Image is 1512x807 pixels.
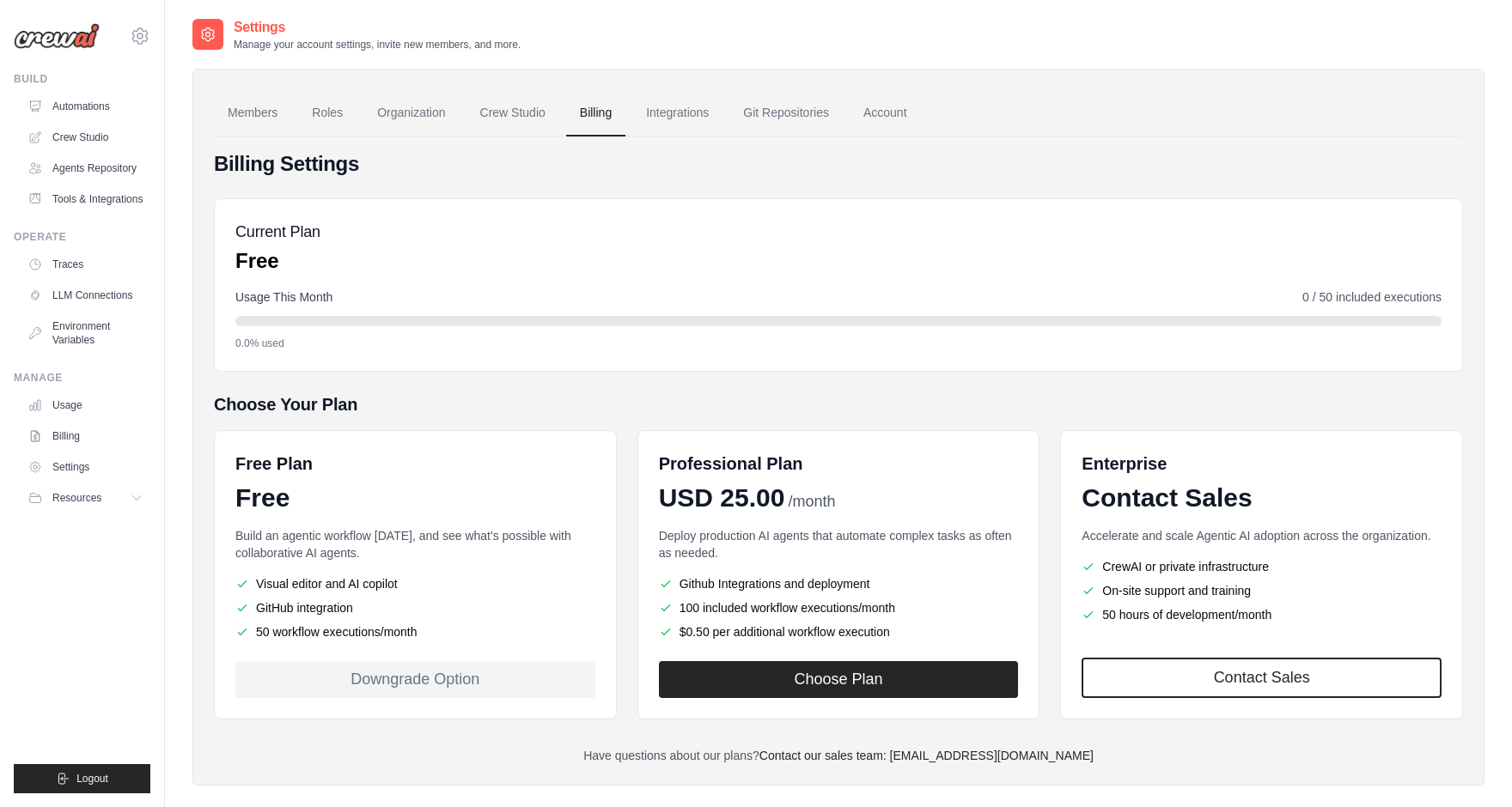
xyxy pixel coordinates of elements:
[729,90,843,137] a: Git Repositories
[632,90,722,137] a: Integrations
[235,288,332,306] span: Usage This Month
[214,150,1463,178] h4: Billing Settings
[21,282,150,309] a: LLM Connections
[21,185,150,213] a: Tools & Integrations
[235,220,320,244] h5: Current Plan
[21,124,150,151] a: Crew Studio
[659,599,1019,616] li: 100 included workflow executions/month
[1082,558,1442,575] li: CrewAI or private infrastructure
[659,452,803,476] h6: Professional Plan
[235,482,595,513] div: Free
[1082,527,1442,544] p: Accelerate and scale Agentic AI adoption across the organization.
[14,764,150,793] button: Logout
[1082,482,1442,513] div: Contact Sales
[14,72,150,86] div: Build
[14,230,150,244] div: Operate
[788,490,835,513] span: /month
[235,623,595,640] li: 50 workflow executions/month
[76,772,108,786] span: Logout
[21,155,150,182] a: Agents Repository
[1082,582,1442,599] li: On-site support and training
[235,661,595,698] div: Downgrade Option
[235,247,320,275] p: Free
[21,391,150,419] a: Usage
[1082,658,1442,698] a: Contact Sales
[235,527,595,561] p: Build an agentic workflow [DATE], and see what's possible with collaborative AI agents.
[21,93,150,120] a: Automations
[466,90,559,137] a: Crew Studio
[21,251,150,278] a: Traces
[235,575,595,592] li: Visual editor and AI copilot
[659,575,1019,592] li: Github Integrations and deployment
[214,747,1463,764] p: Have questions about our plans?
[566,90,625,137] a: Billing
[1082,452,1442,476] h6: Enterprise
[659,661,1019,698] button: Choose Plan
[659,482,785,513] span: USD 25.00
[1302,288,1442,306] span: 0 / 50 included executions
[21,453,150,481] a: Settings
[214,392,1463,416] h5: Choose Your Plan
[234,17,521,38] h2: Settings
[1082,606,1442,623] li: 50 hours of development/month
[235,452,313,476] h6: Free Plan
[14,371,150,385] div: Manage
[235,337,284,350] span: 0.0% used
[363,90,459,137] a: Organization
[21,484,150,512] button: Resources
[21,422,150,450] a: Billing
[850,90,921,137] a: Account
[659,527,1019,561] p: Deploy production AI agents that automate complex tasks as often as needed.
[234,38,521,52] p: Manage your account settings, invite new members, and more.
[14,23,100,49] img: Logo
[759,749,1094,762] a: Contact our sales team: [EMAIL_ADDRESS][DOMAIN_NAME]
[298,90,357,137] a: Roles
[52,491,101,505] span: Resources
[214,90,291,137] a: Members
[235,599,595,616] li: GitHub integration
[659,623,1019,640] li: $0.50 per additional workflow execution
[21,312,150,354] a: Environment Variables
